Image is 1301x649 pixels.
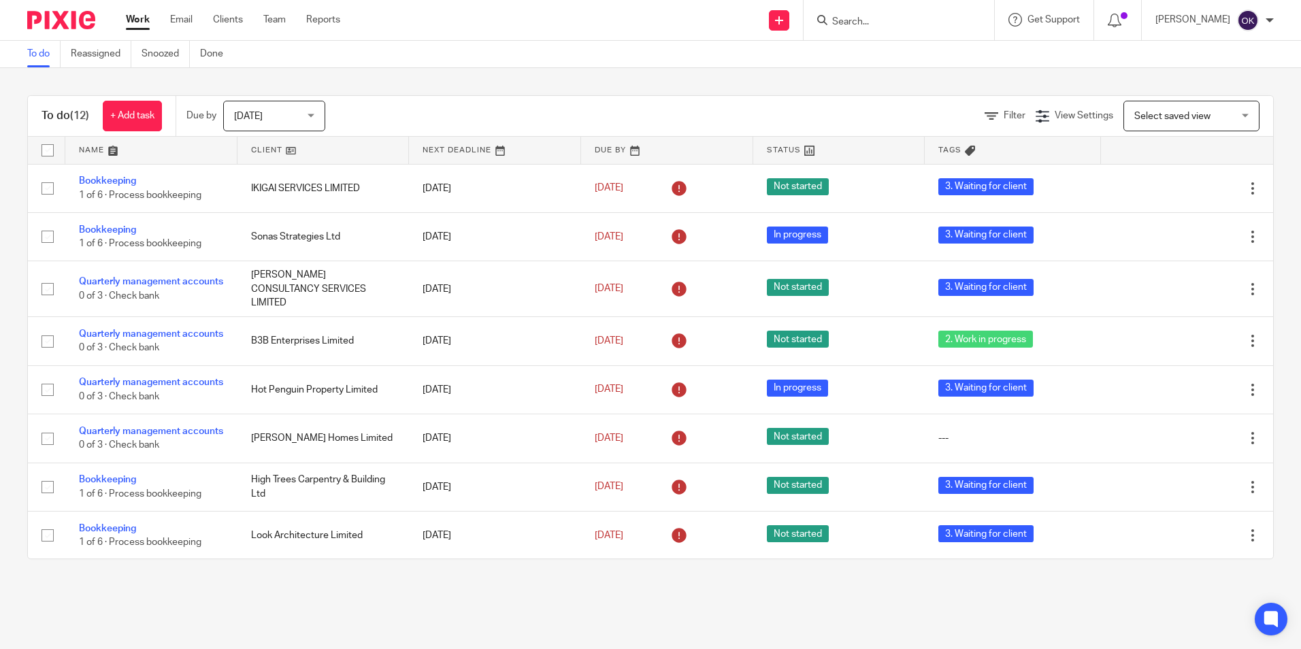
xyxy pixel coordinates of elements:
[767,279,829,296] span: Not started
[237,317,410,365] td: B3B Enterprises Limited
[938,380,1034,397] span: 3. Waiting for client
[1055,111,1113,120] span: View Settings
[79,475,136,484] a: Bookkeeping
[237,365,410,414] td: Hot Penguin Property Limited
[237,511,410,559] td: Look Architecture Limited
[79,537,201,547] span: 1 of 6 · Process bookkeeping
[79,291,159,301] span: 0 of 3 · Check bank
[938,227,1034,244] span: 3. Waiting for client
[938,477,1034,494] span: 3. Waiting for client
[1237,10,1259,31] img: svg%3E
[79,225,136,235] a: Bookkeeping
[831,16,953,29] input: Search
[409,317,581,365] td: [DATE]
[595,184,623,193] span: [DATE]
[186,109,216,122] p: Due by
[79,277,223,286] a: Quarterly management accounts
[79,524,136,533] a: Bookkeeping
[595,232,623,242] span: [DATE]
[79,329,223,339] a: Quarterly management accounts
[767,227,828,244] span: In progress
[409,212,581,261] td: [DATE]
[938,146,961,154] span: Tags
[1027,15,1080,24] span: Get Support
[79,392,159,401] span: 0 of 3 · Check bank
[234,112,263,121] span: [DATE]
[938,525,1034,542] span: 3. Waiting for client
[79,190,201,200] span: 1 of 6 · Process bookkeeping
[79,489,201,499] span: 1 of 6 · Process bookkeeping
[938,431,1087,445] div: ---
[70,110,89,121] span: (12)
[237,463,410,511] td: High Trees Carpentry & Building Ltd
[71,41,131,67] a: Reassigned
[237,164,410,212] td: IKIGAI SERVICES LIMITED
[1004,111,1025,120] span: Filter
[103,101,162,131] a: + Add task
[938,331,1033,348] span: 2. Work in progress
[200,41,233,67] a: Done
[595,336,623,346] span: [DATE]
[79,239,201,248] span: 1 of 6 · Process bookkeeping
[79,427,223,436] a: Quarterly management accounts
[767,380,828,397] span: In progress
[767,477,829,494] span: Not started
[595,482,623,492] span: [DATE]
[767,525,829,542] span: Not started
[767,428,829,445] span: Not started
[1155,13,1230,27] p: [PERSON_NAME]
[27,41,61,67] a: To do
[595,531,623,540] span: [DATE]
[938,279,1034,296] span: 3. Waiting for client
[1134,112,1211,121] span: Select saved view
[938,178,1034,195] span: 3. Waiting for client
[79,344,159,353] span: 0 of 3 · Check bank
[237,261,410,317] td: [PERSON_NAME] CONSULTANCY SERVICES LIMITED
[409,365,581,414] td: [DATE]
[767,331,829,348] span: Not started
[237,212,410,261] td: Sonas Strategies Ltd
[409,164,581,212] td: [DATE]
[409,261,581,317] td: [DATE]
[142,41,190,67] a: Snoozed
[42,109,89,123] h1: To do
[595,385,623,395] span: [DATE]
[409,414,581,463] td: [DATE]
[767,178,829,195] span: Not started
[27,11,95,29] img: Pixie
[126,13,150,27] a: Work
[306,13,340,27] a: Reports
[409,511,581,559] td: [DATE]
[263,13,286,27] a: Team
[79,440,159,450] span: 0 of 3 · Check bank
[79,378,223,387] a: Quarterly management accounts
[595,433,623,443] span: [DATE]
[237,414,410,463] td: [PERSON_NAME] Homes Limited
[170,13,193,27] a: Email
[79,176,136,186] a: Bookkeeping
[409,463,581,511] td: [DATE]
[595,284,623,294] span: [DATE]
[213,13,243,27] a: Clients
